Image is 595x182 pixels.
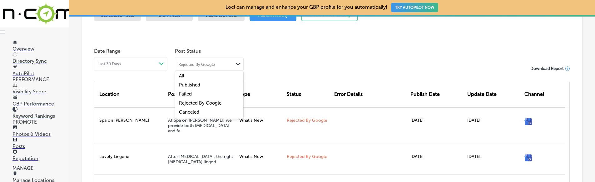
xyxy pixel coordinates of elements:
div: Type [237,81,284,107]
p: Visibility Score [12,89,69,95]
div: Lovely Lingerie [94,144,166,175]
div: [DATE] [408,107,465,144]
a: Reputation [12,150,69,161]
label: All [179,73,184,79]
p: Overview [12,46,69,52]
div: [DATE] [465,144,522,175]
p: Directory Sync [12,58,69,64]
a: Visibility Score [12,83,69,95]
a: Photos & Videos [12,125,69,137]
a: Keyword Rankings [12,107,69,119]
div: Publish Date [408,81,465,107]
label: Failed [179,91,192,97]
div: Post Title [166,81,237,107]
label: Canceled [179,109,199,115]
a: After [MEDICAL_DATA], the right [MEDICAL_DATA] lingeri [168,154,233,165]
a: Posts [12,137,69,149]
a: At Spa on [PERSON_NAME], we provide both [MEDICAL_DATA] and fe [168,118,232,134]
p: MANAGE [12,165,69,171]
div: Update Date [465,81,522,107]
p: PROMOTE [12,119,69,125]
label: Rejected By Google [179,100,221,106]
div: Location [94,81,166,107]
a: Overview [12,40,69,52]
p: Reputation [12,155,69,161]
div: What's New [237,107,284,144]
a: Directory Sync [12,52,69,64]
div: Error Details [332,81,408,107]
div: What's New [237,144,284,175]
a: Rejected By Google [287,118,327,123]
div: Rejected By Google [178,61,215,67]
div: Spa on [PERSON_NAME] [94,107,166,144]
div: Channel [522,81,565,107]
a: GBP Performance [12,95,69,107]
p: PERFORMANCE [12,76,69,82]
label: Date Range [94,48,121,54]
span: Post Status [175,48,244,54]
label: Published [179,82,200,88]
div: [DATE] [408,144,465,175]
a: Rejected By Google [287,154,327,159]
div: Status [284,81,332,107]
span: Last 30 Days [97,61,121,66]
span: Download Report [530,66,564,71]
p: Photos & Videos [12,131,69,137]
p: AutoPilot [12,71,69,76]
p: GBP Performance [12,101,69,107]
button: TRY AUTOPILOT NOW [391,3,438,12]
p: Keyword Rankings [12,113,69,119]
a: AutoPilot [12,65,69,76]
p: Posts [12,143,69,149]
div: [DATE] [465,107,522,144]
